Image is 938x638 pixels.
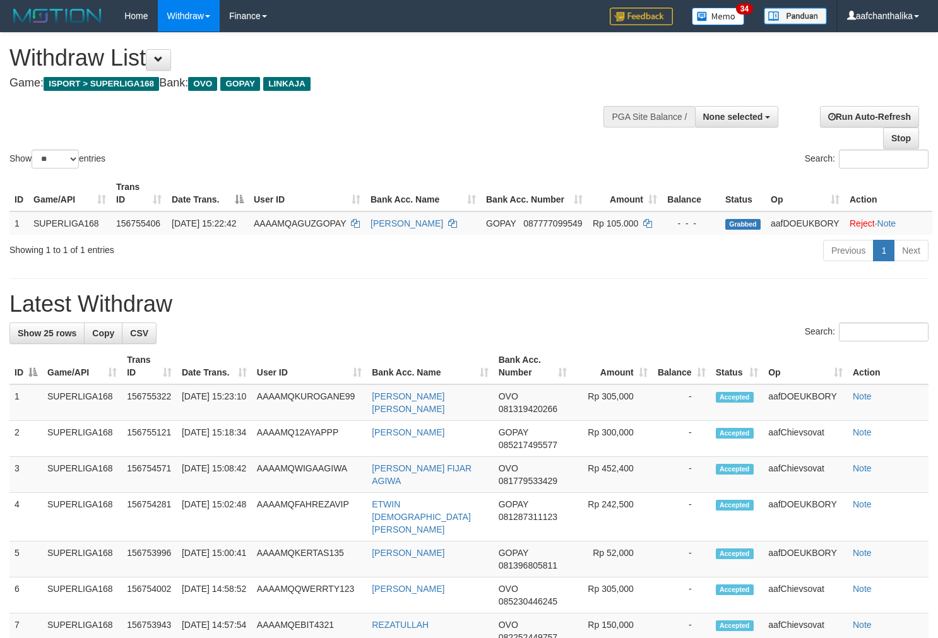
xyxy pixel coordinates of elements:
[122,421,177,457] td: 156755121
[188,77,217,91] span: OVO
[662,175,720,211] th: Balance
[572,421,652,457] td: Rp 300,000
[499,499,528,509] span: GOPAY
[42,457,122,493] td: SUPERLIGA168
[572,577,652,613] td: Rp 305,000
[877,218,896,228] a: Note
[9,6,105,25] img: MOTION_logo.png
[716,620,754,631] span: Accepted
[42,384,122,421] td: SUPERLIGA168
[177,384,252,421] td: [DATE] 15:23:10
[499,427,528,437] span: GOPAY
[588,175,662,211] th: Amount: activate to sort column ascending
[9,493,42,541] td: 4
[766,211,845,235] td: aafDOEUKBORY
[177,457,252,493] td: [DATE] 15:08:42
[763,541,848,577] td: aafDOEUKBORY
[766,175,845,211] th: Op: activate to sort column ascending
[653,541,711,577] td: -
[653,421,711,457] td: -
[763,457,848,493] td: aafChievsovat
[9,150,105,168] label: Show entries
[44,77,159,91] span: ISPORT > SUPERLIGA168
[716,500,754,511] span: Accepted
[372,391,444,414] a: [PERSON_NAME] [PERSON_NAME]
[42,421,122,457] td: SUPERLIGA168
[372,463,472,486] a: [PERSON_NAME] FIJAR AGIWA
[263,77,311,91] span: LINKAJA
[845,175,932,211] th: Action
[894,240,929,261] a: Next
[853,620,872,630] a: Note
[823,240,874,261] a: Previous
[122,322,157,344] a: CSV
[853,499,872,509] a: Note
[716,464,754,475] span: Accepted
[716,392,754,403] span: Accepted
[716,548,754,559] span: Accepted
[177,493,252,541] td: [DATE] 15:02:48
[720,175,766,211] th: Status
[9,348,42,384] th: ID: activate to sort column descending
[805,322,929,341] label: Search:
[9,292,929,317] h1: Latest Withdraw
[28,211,111,235] td: SUPERLIGA168
[372,584,444,594] a: [PERSON_NAME]
[523,218,582,228] span: Copy 087777099549 to clipboard
[853,463,872,473] a: Note
[692,8,745,25] img: Button%20Memo.svg
[481,175,588,211] th: Bank Acc. Number: activate to sort column ascending
[653,384,711,421] td: -
[653,577,711,613] td: -
[177,577,252,613] td: [DATE] 14:58:52
[372,499,471,535] a: ETWIN [DEMOGRAPHIC_DATA][PERSON_NAME]
[716,584,754,595] span: Accepted
[9,175,28,211] th: ID
[252,577,367,613] td: AAAAMQQWERRTY123
[763,577,848,613] td: aafChievsovat
[572,348,652,384] th: Amount: activate to sort column ascending
[18,328,76,338] span: Show 25 rows
[711,348,763,384] th: Status: activate to sort column ascending
[494,348,573,384] th: Bank Acc. Number: activate to sort column ascending
[254,218,346,228] span: AAAAMQAGUZGOPAY
[763,421,848,457] td: aafChievsovat
[177,348,252,384] th: Date Trans.: activate to sort column ascending
[839,150,929,168] input: Search:
[486,218,516,228] span: GOPAY
[28,175,111,211] th: Game/API: activate to sort column ascending
[372,548,444,558] a: [PERSON_NAME]
[883,127,919,149] a: Stop
[845,211,932,235] td: ·
[172,218,236,228] span: [DATE] 15:22:42
[367,348,493,384] th: Bank Acc. Name: activate to sort column ascending
[763,348,848,384] th: Op: activate to sort column ascending
[603,106,694,127] div: PGA Site Balance /
[372,427,444,437] a: [PERSON_NAME]
[372,620,429,630] a: REZATULLAH
[653,348,711,384] th: Balance: activate to sort column ascending
[763,493,848,541] td: aafDOEUKBORY
[653,457,711,493] td: -
[177,421,252,457] td: [DATE] 15:18:34
[853,427,872,437] a: Note
[499,560,557,570] span: Copy 081396805811 to clipboard
[853,548,872,558] a: Note
[122,457,177,493] td: 156754571
[177,541,252,577] td: [DATE] 15:00:41
[9,541,42,577] td: 5
[252,384,367,421] td: AAAAMQKUROGANE99
[122,384,177,421] td: 156755322
[572,493,652,541] td: Rp 242,500
[499,596,557,606] span: Copy 085230446245 to clipboard
[839,322,929,341] input: Search:
[116,218,160,228] span: 156755406
[695,106,779,127] button: None selected
[84,322,122,344] a: Copy
[42,541,122,577] td: SUPERLIGA168
[653,493,711,541] td: -
[572,541,652,577] td: Rp 52,000
[499,512,557,522] span: Copy 081287311123 to clipboard
[252,457,367,493] td: AAAAMQWIGAAGIWA
[9,322,85,344] a: Show 25 rows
